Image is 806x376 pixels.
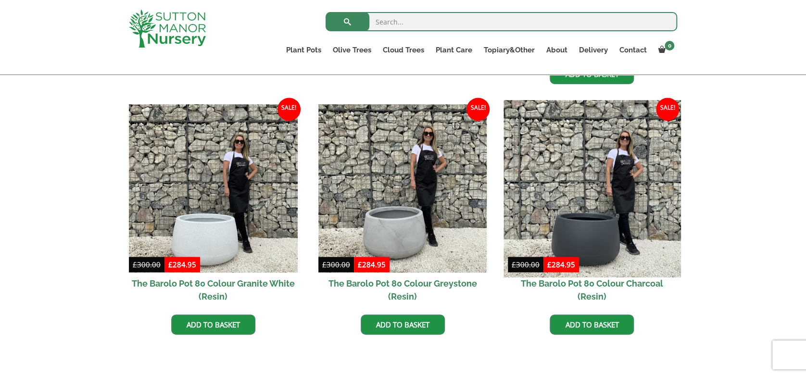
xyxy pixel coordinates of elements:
span: Sale! [466,98,490,121]
a: Add to basket: “The Barolo Pot 80 Colour Greystone (Resin)” [361,314,445,335]
a: 0 [653,43,677,57]
input: Search... [326,12,677,31]
span: £ [322,260,327,269]
img: The Barolo Pot 80 Colour Charcoal (Resin) [504,100,680,277]
a: Sale! The Barolo Pot 80 Colour Greystone (Resin) [318,104,487,308]
bdi: 300.00 [322,260,350,269]
a: Cloud Trees [377,43,430,57]
bdi: 300.00 [133,260,161,269]
span: £ [512,260,516,269]
bdi: 284.95 [358,260,386,269]
span: £ [168,260,173,269]
span: £ [547,260,552,269]
a: Sale! The Barolo Pot 80 Colour Charcoal (Resin) [508,104,677,308]
span: Sale! [277,98,301,121]
a: Plant Pots [280,43,327,57]
a: Olive Trees [327,43,377,57]
img: logo [129,10,206,48]
a: Add to basket: “The Barolo Pot 80 Colour Granite White (Resin)” [171,314,255,335]
span: 0 [665,41,674,50]
bdi: 300.00 [512,260,540,269]
h2: The Barolo Pot 80 Colour Charcoal (Resin) [508,273,677,307]
h2: The Barolo Pot 80 Colour Greystone (Resin) [318,273,487,307]
span: £ [133,260,137,269]
bdi: 284.95 [168,260,196,269]
h2: The Barolo Pot 80 Colour Granite White (Resin) [129,273,298,307]
img: The Barolo Pot 80 Colour Granite White (Resin) [129,104,298,273]
a: Plant Care [430,43,478,57]
a: Delivery [573,43,614,57]
a: Sale! The Barolo Pot 80 Colour Granite White (Resin) [129,104,298,308]
bdi: 284.95 [547,260,575,269]
a: About [541,43,573,57]
img: The Barolo Pot 80 Colour Greystone (Resin) [318,104,487,273]
span: Sale! [656,98,679,121]
span: £ [358,260,362,269]
a: Topiary&Other [478,43,541,57]
a: Contact [614,43,653,57]
a: Add to basket: “The Barolo Pot 80 Colour Charcoal (Resin)” [550,314,634,335]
